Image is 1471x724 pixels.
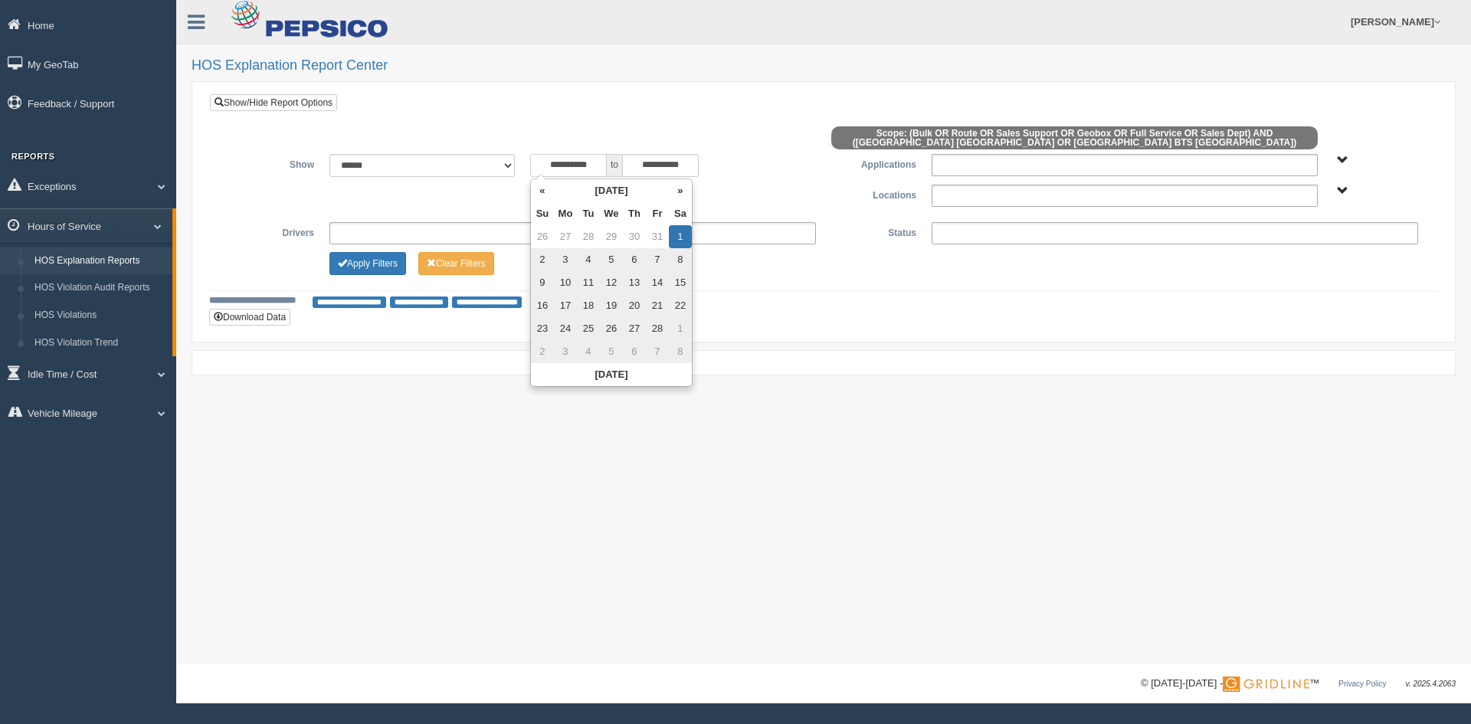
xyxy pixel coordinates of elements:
th: Tu [577,202,600,225]
a: HOS Explanation Reports [28,247,172,275]
td: 17 [554,294,577,317]
td: 4 [577,340,600,363]
label: Drivers [221,222,322,241]
span: v. 2025.4.2063 [1406,680,1456,688]
a: Privacy Policy [1338,680,1386,688]
td: 1 [669,225,692,248]
label: Status [824,222,924,241]
td: 28 [646,317,669,340]
td: 6 [623,340,646,363]
th: Su [531,202,554,225]
td: 5 [600,340,623,363]
td: 1 [669,317,692,340]
button: Change Filter Options [418,252,494,275]
td: 6 [623,248,646,271]
td: 22 [669,294,692,317]
td: 2 [531,248,554,271]
td: 29 [600,225,623,248]
span: to [607,154,622,177]
td: 4 [577,248,600,271]
a: HOS Violation Trend [28,329,172,357]
td: 16 [531,294,554,317]
img: Gridline [1223,676,1309,692]
td: 24 [554,317,577,340]
td: 14 [646,271,669,294]
td: 28 [577,225,600,248]
td: 27 [623,317,646,340]
th: » [669,179,692,202]
td: 19 [600,294,623,317]
th: [DATE] [554,179,669,202]
th: Th [623,202,646,225]
td: 15 [669,271,692,294]
td: 30 [623,225,646,248]
td: 27 [554,225,577,248]
a: HOS Violations [28,302,172,329]
th: Mo [554,202,577,225]
td: 31 [646,225,669,248]
td: 25 [577,317,600,340]
td: 21 [646,294,669,317]
div: © [DATE]-[DATE] - ™ [1141,676,1456,692]
td: 8 [669,340,692,363]
label: Show [221,154,322,172]
span: Scope: (Bulk OR Route OR Sales Support OR Geobox OR Full Service OR Sales Dept) AND ([GEOGRAPHIC_... [831,126,1318,149]
td: 3 [554,248,577,271]
button: Change Filter Options [329,252,406,275]
td: 23 [531,317,554,340]
td: 8 [669,248,692,271]
td: 7 [646,248,669,271]
td: 12 [600,271,623,294]
td: 3 [554,340,577,363]
td: 2 [531,340,554,363]
button: Download Data [209,309,290,326]
td: 10 [554,271,577,294]
th: « [531,179,554,202]
h2: HOS Explanation Report Center [192,58,1456,74]
a: Show/Hide Report Options [210,94,337,111]
td: 11 [577,271,600,294]
th: Fr [646,202,669,225]
td: 13 [623,271,646,294]
td: 18 [577,294,600,317]
th: We [600,202,623,225]
label: Locations [824,185,924,203]
td: 20 [623,294,646,317]
td: 26 [600,317,623,340]
td: 9 [531,271,554,294]
td: 7 [646,340,669,363]
th: [DATE] [531,363,692,386]
td: 5 [600,248,623,271]
th: Sa [669,202,692,225]
a: HOS Violation Audit Reports [28,274,172,302]
td: 26 [531,225,554,248]
label: Applications [824,154,924,172]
